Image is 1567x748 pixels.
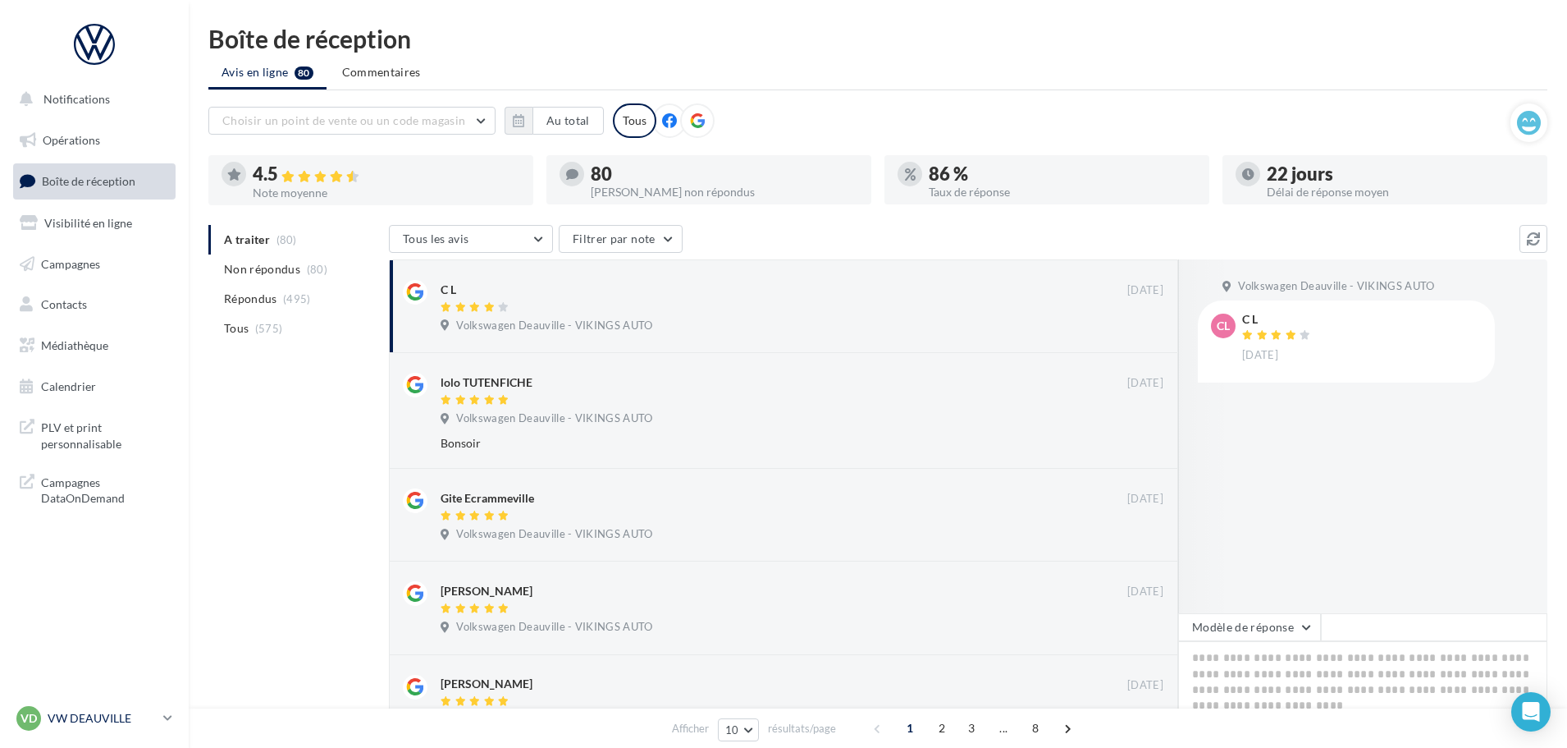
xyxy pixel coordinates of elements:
[1127,585,1163,599] span: [DATE]
[1267,165,1534,183] div: 22 jours
[718,718,760,741] button: 10
[929,715,955,741] span: 2
[10,247,179,282] a: Campagnes
[1238,279,1434,294] span: Volkswagen Deauville - VIKINGS AUTO
[208,26,1547,51] div: Boîte de réception
[222,113,465,127] span: Choisir un point de vente ou un code magasin
[10,123,179,158] a: Opérations
[21,710,37,727] span: VD
[10,410,179,458] a: PLV et print personnalisable
[10,163,179,199] a: Boîte de réception
[208,107,496,135] button: Choisir un point de vente ou un code magasin
[43,92,110,106] span: Notifications
[10,465,179,513] a: Campagnes DataOnDemand
[10,328,179,363] a: Médiathèque
[342,65,421,79] span: Commentaires
[441,282,456,298] div: C L
[559,225,683,253] button: Filtrer par note
[441,374,532,391] div: lolo TUTENFICHE
[253,187,520,199] div: Note moyenne
[1127,283,1163,298] span: [DATE]
[456,527,652,542] span: Volkswagen Deauville - VIKINGS AUTO
[441,435,1057,452] div: Bonsoir
[532,107,604,135] button: Au total
[255,322,283,335] span: (575)
[41,471,169,507] span: Campagnes DataOnDemand
[456,411,652,426] span: Volkswagen Deauville - VIKINGS AUTO
[13,703,176,734] a: VD VW DEAUVILLE
[48,710,157,727] p: VW DEAUVILLE
[41,379,96,393] span: Calendrier
[768,721,836,737] span: résultats/page
[1022,715,1048,741] span: 8
[1178,613,1321,641] button: Modèle de réponse
[224,320,249,337] span: Tous
[505,107,604,135] button: Au total
[441,676,532,692] div: [PERSON_NAME]
[224,291,277,307] span: Répondus
[43,133,100,147] span: Opérations
[389,225,553,253] button: Tous les avis
[41,338,108,352] span: Médiathèque
[1242,314,1314,325] div: C L
[44,216,132,230] span: Visibilité en ligne
[10,287,179,322] a: Contacts
[456,620,652,635] span: Volkswagen Deauville - VIKINGS AUTO
[929,165,1196,183] div: 86 %
[10,82,172,117] button: Notifications
[403,232,469,246] span: Tous les avis
[10,369,179,404] a: Calendrier
[672,721,709,737] span: Afficher
[224,261,300,278] span: Non répondus
[1127,376,1163,391] span: [DATE]
[990,715,1016,741] span: ...
[307,263,327,276] span: (80)
[456,319,652,333] span: Volkswagen Deauville - VIKINGS AUTO
[591,186,858,198] div: [PERSON_NAME] non répondus
[591,165,858,183] div: 80
[283,292,311,305] span: (495)
[1127,678,1163,693] span: [DATE]
[958,715,985,741] span: 3
[897,715,923,741] span: 1
[10,206,179,241] a: Visibilité en ligne
[41,256,100,270] span: Campagnes
[42,174,135,188] span: Boîte de réception
[441,583,532,599] div: [PERSON_NAME]
[1127,492,1163,507] span: [DATE]
[929,186,1196,198] div: Taux de réponse
[253,165,520,184] div: 4.5
[41,416,169,452] span: PLV et print personnalisable
[41,297,87,311] span: Contacts
[441,490,534,507] div: Gite Ecrammeville
[613,103,656,138] div: Tous
[725,723,739,737] span: 10
[1511,692,1551,732] div: Open Intercom Messenger
[1217,318,1230,334] span: CL
[1242,348,1278,363] span: [DATE]
[1267,186,1534,198] div: Délai de réponse moyen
